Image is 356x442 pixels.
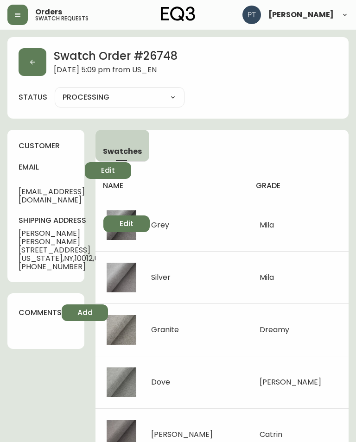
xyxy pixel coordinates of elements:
[62,304,108,321] button: Add
[151,430,212,439] div: [PERSON_NAME]
[103,215,150,232] button: Edit
[77,308,93,318] span: Add
[151,326,179,334] div: Granite
[19,229,103,246] span: [PERSON_NAME] [PERSON_NAME]
[85,162,131,179] button: Edit
[19,246,103,254] span: [STREET_ADDRESS]
[54,48,178,66] h2: Swatch Order # 26748
[103,146,142,156] span: Swatches
[260,272,274,283] span: Mila
[268,11,334,19] span: [PERSON_NAME]
[107,263,136,292] img: fc697197-1440-43c1-a3f7-8a72eb22053b.jpg-thumb.jpg
[161,6,195,21] img: logo
[260,324,289,335] span: Dreamy
[260,220,274,230] span: Mila
[101,165,115,176] span: Edit
[19,263,103,271] span: [PHONE_NUMBER]
[256,181,341,191] h4: grade
[242,6,261,24] img: 986dcd8e1aab7847125929f325458823
[19,92,47,102] label: status
[120,219,133,229] span: Edit
[260,429,282,440] span: Catrin
[35,8,62,16] span: Orders
[54,66,178,76] span: [DATE] 5:09 pm from US_EN
[19,254,103,263] span: [US_STATE] , NY , 10012 , US
[107,315,136,345] img: 18f15b9c-d42d-4fa2-9688-3098722cb012.jpg-thumb.jpg
[103,181,241,191] h4: name
[19,215,103,226] h4: shipping address
[19,308,62,318] h4: comments
[35,16,89,21] h5: swatch requests
[19,162,85,172] h4: email
[107,210,136,240] img: daa70eb7-ec14-4f4d-b9f8-ab182a9941f4.jpg-thumb.jpg
[260,377,321,387] span: [PERSON_NAME]
[107,367,136,397] img: a7f53d7e-7941-4ebf-a252-018f409258b7.jpg-thumb.jpg
[19,141,73,151] h4: customer
[151,273,171,282] div: Silver
[19,188,85,204] span: [EMAIL_ADDRESS][DOMAIN_NAME]
[151,378,170,386] div: Dove
[151,221,169,229] div: Grey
